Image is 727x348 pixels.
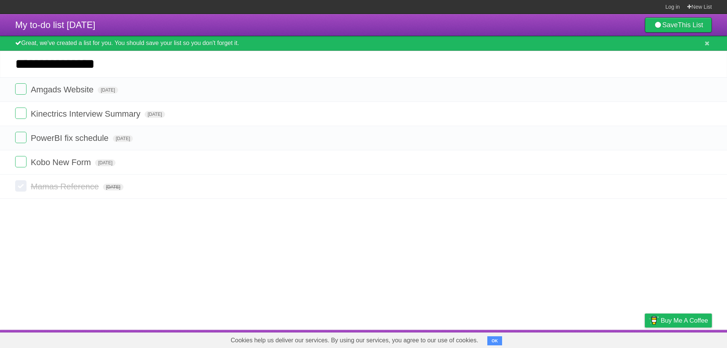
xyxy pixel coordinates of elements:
[223,333,486,348] span: Cookies help us deliver our services. By using our services, you agree to our use of cookies.
[645,17,712,33] a: SaveThis List
[649,314,659,327] img: Buy me a coffee
[15,20,95,30] span: My to-do list [DATE]
[569,332,600,346] a: Developers
[15,180,27,192] label: Done
[635,332,655,346] a: Privacy
[487,336,502,345] button: OK
[645,314,712,328] a: Buy me a coffee
[661,314,708,327] span: Buy me a coffee
[15,108,27,119] label: Done
[31,109,142,119] span: Kinectrics Interview Summary
[31,158,93,167] span: Kobo New Form
[15,132,27,143] label: Done
[95,159,115,166] span: [DATE]
[544,332,560,346] a: About
[31,182,101,191] span: Mamas Reference
[113,135,133,142] span: [DATE]
[664,332,712,346] a: Suggest a feature
[31,133,110,143] span: PowerBI fix schedule
[15,156,27,167] label: Done
[145,111,165,118] span: [DATE]
[98,87,118,94] span: [DATE]
[678,21,703,29] b: This List
[609,332,626,346] a: Terms
[31,85,95,94] span: Amgads Website
[15,83,27,95] label: Done
[103,184,123,190] span: [DATE]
